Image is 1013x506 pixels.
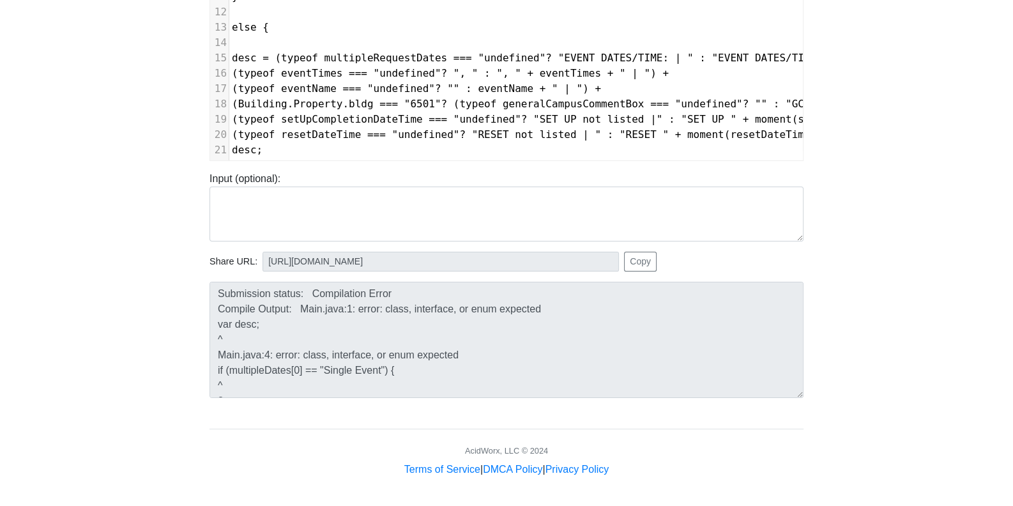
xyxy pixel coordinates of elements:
[200,171,813,241] div: Input (optional):
[210,112,229,127] div: 19
[210,35,229,50] div: 14
[232,144,263,156] span: desc;
[210,127,229,142] div: 20
[404,462,609,477] div: | |
[209,255,257,269] span: Share URL:
[465,445,548,457] div: AcidWorx, LLC © 2024
[210,20,229,35] div: 13
[210,50,229,66] div: 15
[210,4,229,20] div: 12
[210,96,229,112] div: 18
[210,142,229,158] div: 21
[232,52,995,64] span: desc = (typeof multipleRequestDates === "undefined"? "EVENT DATES/TIME: | " : "EVENT DATES/TIME: ...
[210,81,229,96] div: 17
[545,464,609,475] a: Privacy Policy
[263,252,619,272] input: No share available yet
[232,128,982,141] span: (typeof resetDateTime === "undefined"? "RESET not listed | " : "RESET " + moment(resetDateTime).f...
[232,67,669,79] span: (typeof eventTimes === "undefined"? ", " : ", " + eventTimes + " | ") +
[404,464,480,475] a: Terms of Service
[232,82,601,95] span: (typeof eventName === "undefined"? "" : eventName + " | ") +
[483,464,542,475] a: DMCA Policy
[624,252,657,272] button: Copy
[232,21,269,33] span: else {
[210,66,229,81] div: 16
